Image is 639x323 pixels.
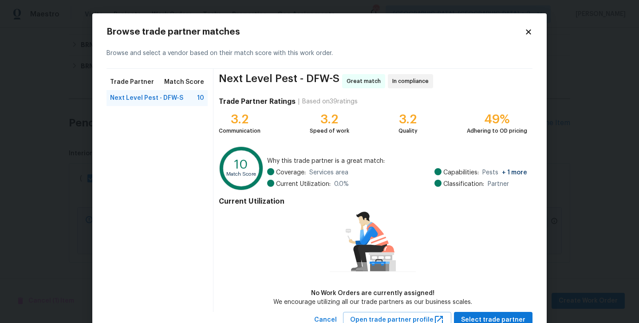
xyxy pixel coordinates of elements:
[310,126,349,135] div: Speed of work
[334,180,349,189] span: 0.0 %
[392,77,432,86] span: In compliance
[398,126,418,135] div: Quality
[219,74,339,88] span: Next Level Pest - DFW-S
[267,157,527,165] span: Why this trade partner is a great match:
[110,94,183,102] span: Next Level Pest - DFW-S
[219,115,260,124] div: 3.2
[502,169,527,176] span: + 1 more
[302,97,358,106] div: Based on 39 ratings
[110,78,154,87] span: Trade Partner
[309,168,348,177] span: Services area
[219,126,260,135] div: Communication
[296,97,302,106] div: |
[467,126,527,135] div: Adhering to OD pricing
[164,78,204,87] span: Match Score
[443,180,484,189] span: Classification:
[482,168,527,177] span: Pests
[106,28,525,36] h2: Browse trade partner matches
[488,180,509,189] span: Partner
[234,158,248,171] text: 10
[273,298,472,307] div: We encourage utilizing all our trade partners as our business scales.
[310,115,349,124] div: 3.2
[276,180,331,189] span: Current Utilization:
[467,115,527,124] div: 49%
[347,77,384,86] span: Great match
[197,94,204,102] span: 10
[106,38,532,69] div: Browse and select a vendor based on their match score with this work order.
[273,289,472,298] div: No Work Orders are currently assigned!
[219,197,527,206] h4: Current Utilization
[226,172,256,177] text: Match Score
[219,97,296,106] h4: Trade Partner Ratings
[398,115,418,124] div: 3.2
[443,168,479,177] span: Capabilities:
[276,168,306,177] span: Coverage:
